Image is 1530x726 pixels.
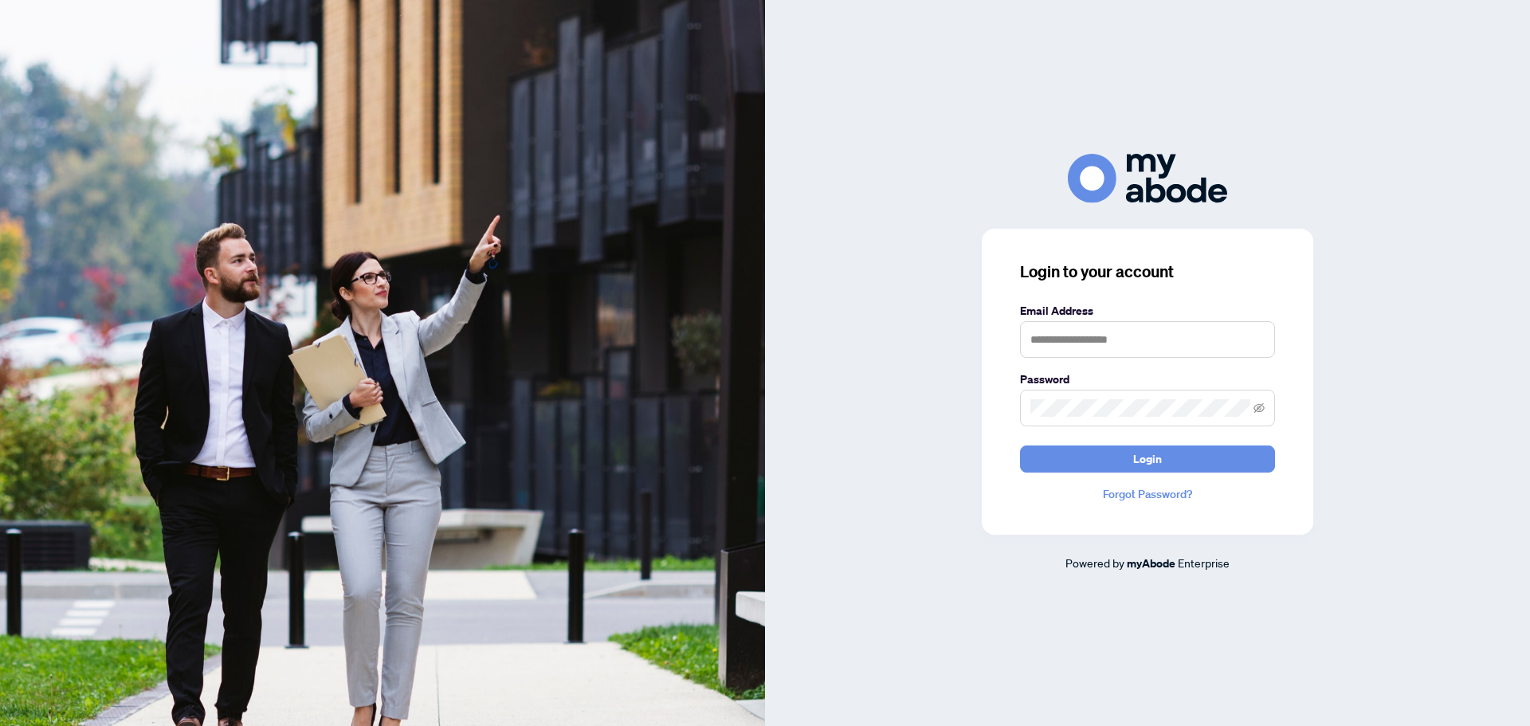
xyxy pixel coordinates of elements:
[1020,485,1275,503] a: Forgot Password?
[1133,446,1162,472] span: Login
[1020,371,1275,388] label: Password
[1020,445,1275,473] button: Login
[1253,402,1265,414] span: eye-invisible
[1020,261,1275,283] h3: Login to your account
[1020,302,1275,320] label: Email Address
[1127,555,1175,572] a: myAbode
[1178,555,1230,570] span: Enterprise
[1068,154,1227,202] img: ma-logo
[1065,555,1124,570] span: Powered by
